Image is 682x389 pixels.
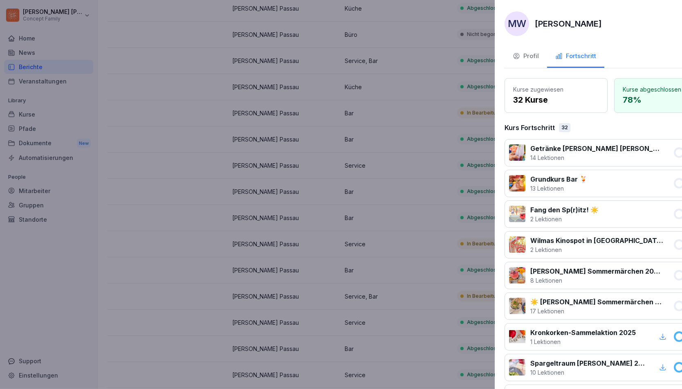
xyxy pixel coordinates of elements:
p: Kurse zugewiesen [513,85,599,94]
p: 17 Lektionen [530,307,663,315]
p: 10 Lektionen [530,368,648,377]
p: 13 Lektionen [530,184,588,193]
p: Grundkurs Bar 🍹 [530,174,588,184]
p: Getränke [PERSON_NAME] [PERSON_NAME] 🥤 [530,144,663,153]
p: 2 Lektionen [530,215,599,223]
button: Fortschritt [547,46,604,68]
p: 8 Lektionen [530,276,663,285]
p: Wilmas Kinospot in [GEOGRAPHIC_DATA] 🎞️🍿 [530,236,663,245]
p: Kurs Fortschritt [505,123,555,133]
p: [PERSON_NAME] Sommermärchen 2025 - Getränke [530,266,663,276]
div: MW [505,11,529,36]
p: 2 Lektionen [530,245,663,254]
p: 1 Lektionen [530,337,636,346]
p: Kronkorken-Sammelaktion 2025 [530,328,636,337]
button: Profil [505,46,547,68]
p: 32 Kurse [513,94,599,106]
p: [PERSON_NAME] [535,18,602,30]
div: 32 [559,123,570,132]
div: Profil [513,52,539,61]
p: Spargeltraum [PERSON_NAME] 2025 💭 [530,358,648,368]
p: 14 Lektionen [530,153,663,162]
p: ☀️ [PERSON_NAME] Sommermärchen 2025 - Speisen [530,297,663,307]
div: Fortschritt [555,52,596,61]
p: Fang den Sp(r)itz! ☀️ [530,205,599,215]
